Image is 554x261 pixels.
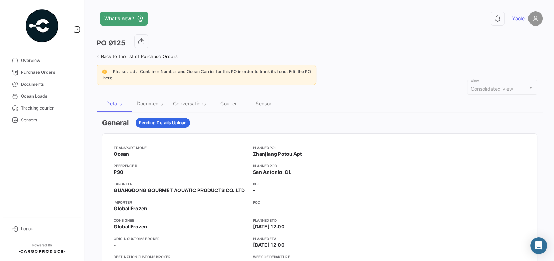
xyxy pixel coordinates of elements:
span: Purchase Orders [21,69,76,76]
app-card-info-title: POL [253,181,386,187]
span: GUANGDONG GOURMET AQUATIC PRODUCTS CO.,LTD [114,187,245,194]
span: Zhanjiang Potou Apt [253,150,302,157]
img: powered-by.png [24,8,59,43]
app-card-info-title: Destination Customs Broker [114,254,247,260]
a: Ocean Loads [6,90,78,102]
app-card-info-title: POD [253,199,386,205]
a: Purchase Orders [6,66,78,78]
div: Documents [137,100,163,106]
div: Courier [220,100,237,106]
a: Back to the list of Purchase Orders [97,54,178,59]
span: Documents [21,81,76,87]
span: Please add a Container Number and Ocean Carrier for this PO in order to track its Load. Edit the PO [113,69,311,74]
app-card-info-title: Planned ETD [253,218,386,223]
h3: General [102,118,129,128]
span: Pending Details Upload [139,120,187,126]
img: placeholder-user.png [528,11,543,26]
button: What's new? [100,12,148,26]
app-card-info-title: Planned ETA [253,236,386,241]
a: Documents [6,78,78,90]
span: Yaole [512,15,525,22]
a: Sensors [6,114,78,126]
div: Sensor [256,100,271,106]
a: here [102,75,114,80]
a: Overview [6,55,78,66]
app-card-info-title: Planned POL [253,145,386,150]
span: Global Frozen [114,223,147,230]
span: San Antonio, CL [253,169,291,176]
app-card-info-title: Reference # [114,163,247,169]
span: Ocean Loads [21,93,76,99]
span: Consolidated View [471,86,513,92]
span: Sensors [21,117,76,123]
span: P90 [114,169,123,176]
app-card-info-title: Planned POD [253,163,386,169]
span: - [114,241,116,248]
span: Overview [21,57,76,64]
span: What's new? [104,15,134,22]
span: [DATE] 12:00 [253,223,285,230]
span: Logout [21,226,76,232]
app-card-info-title: Transport mode [114,145,247,150]
span: Ocean [114,150,129,157]
span: Global Frozen [114,205,147,212]
app-card-info-title: Week of departure [253,254,386,260]
app-card-info-title: Importer [114,199,247,205]
span: [DATE] 12:00 [253,241,285,248]
div: Details [106,100,122,106]
app-card-info-title: Consignee [114,218,247,223]
a: Tracking courier [6,102,78,114]
app-card-info-title: Origin Customs Broker [114,236,247,241]
span: Tracking courier [21,105,76,111]
div: Conversations [173,100,206,106]
span: - [253,205,255,212]
div: Abrir Intercom Messenger [530,237,547,254]
span: - [253,187,255,194]
h3: PO 9125 [97,38,126,48]
app-card-info-title: Exporter [114,181,247,187]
